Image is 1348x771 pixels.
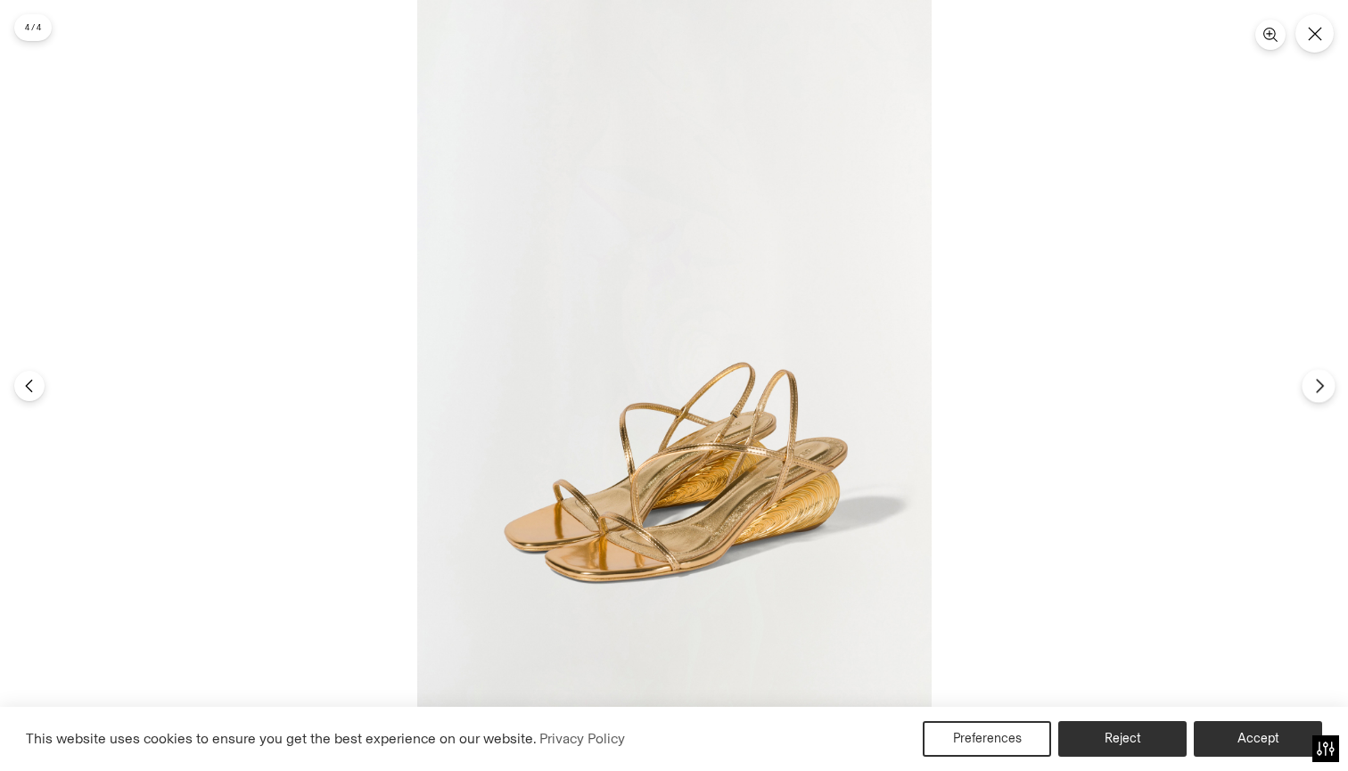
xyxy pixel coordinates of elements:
[26,730,537,747] span: This website uses cookies to ensure you get the best experience on our website.
[923,721,1051,757] button: Preferences
[1295,14,1334,53] button: Close
[14,371,45,401] button: Previous
[1194,721,1322,757] button: Accept
[14,703,179,757] iframe: Sign Up via Text for Offers
[1302,369,1335,402] button: Next
[537,726,628,752] a: Privacy Policy (opens in a new tab)
[1255,20,1286,50] button: Zoom
[1058,721,1187,757] button: Reject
